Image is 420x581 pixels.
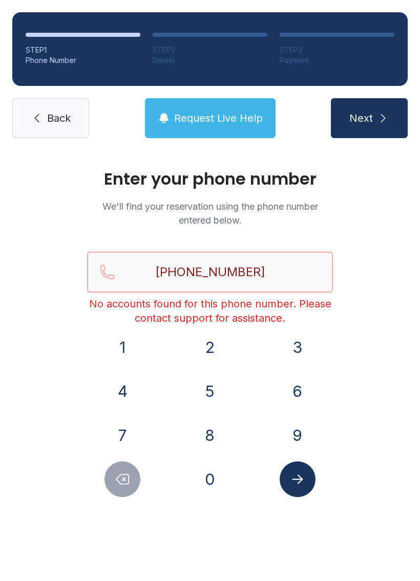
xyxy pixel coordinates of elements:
span: Next [349,111,373,125]
button: 5 [192,373,228,409]
button: 8 [192,417,228,453]
div: STEP 2 [153,45,267,55]
div: Payment [280,55,394,65]
button: Submit lookup form [280,461,316,497]
button: 2 [192,329,228,365]
span: Request Live Help [174,111,263,125]
div: Phone Number [26,55,140,65]
button: 7 [104,417,140,453]
div: STEP 3 [280,45,394,55]
div: No accounts found for this phone number. Please contact support for assistance. [87,297,333,325]
button: 4 [104,373,140,409]
button: 3 [280,329,316,365]
button: 9 [280,417,316,453]
span: Back [47,111,71,125]
button: 0 [192,461,228,497]
div: STEP 1 [26,45,140,55]
div: Details [153,55,267,65]
h1: Enter your phone number [87,171,333,187]
input: Reservation phone number [87,252,333,293]
p: We'll find your reservation using the phone number entered below. [87,199,333,227]
button: Delete number [104,461,140,497]
button: 6 [280,373,316,409]
button: 1 [104,329,140,365]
